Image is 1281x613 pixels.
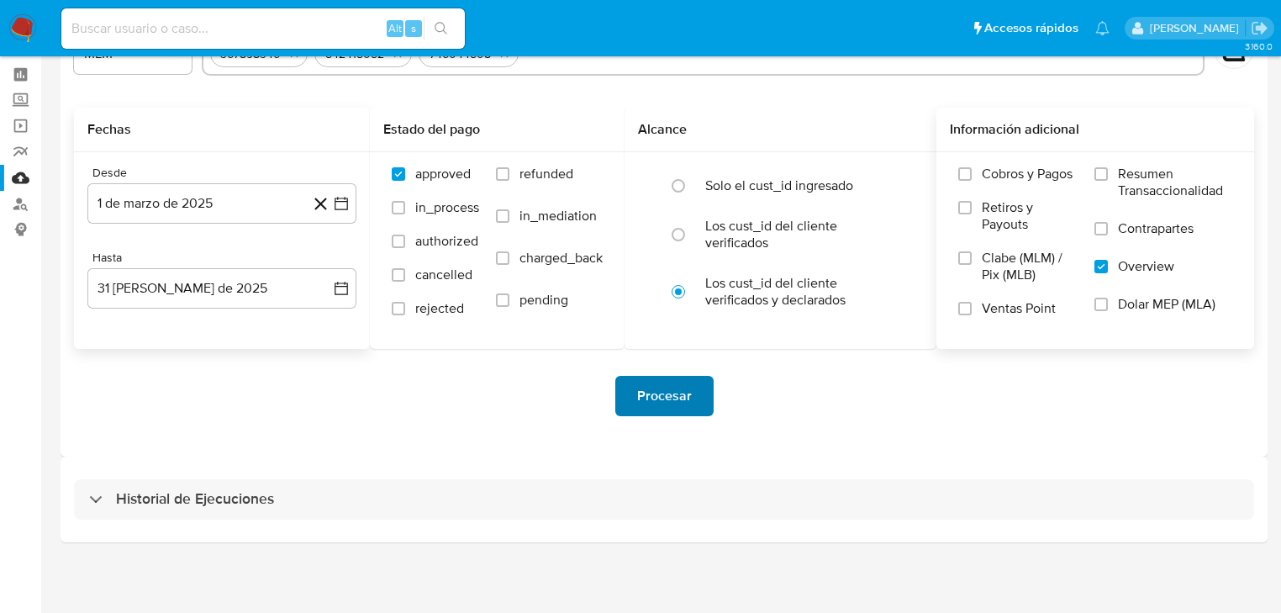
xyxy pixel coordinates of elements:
[424,17,458,40] button: search-icon
[411,20,416,36] span: s
[61,18,465,40] input: Buscar usuario o caso...
[1150,20,1245,36] p: erika.juarez@mercadolibre.com.mx
[1095,21,1110,35] a: Notificaciones
[1251,19,1268,37] a: Salir
[388,20,402,36] span: Alt
[1245,40,1273,53] span: 3.160.0
[984,19,1078,37] span: Accesos rápidos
